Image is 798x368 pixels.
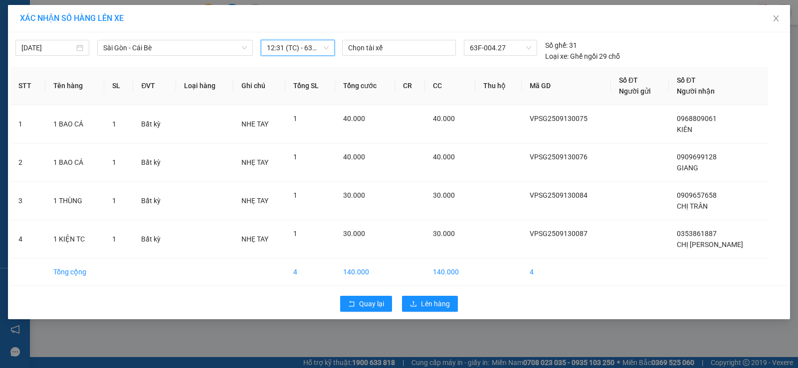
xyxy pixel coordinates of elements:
[343,230,365,238] span: 30.000
[267,40,329,55] span: 12:31 (TC) - 63F-004.27
[475,67,522,105] th: Thu hộ
[530,153,588,161] span: VPSG2509130076
[10,182,45,220] td: 3
[772,14,780,22] span: close
[112,197,116,205] span: 1
[112,235,116,243] span: 1
[45,220,104,258] td: 1 KIỆN TC
[45,258,104,286] td: Tổng cộng
[21,42,74,53] input: 13/09/2025
[241,235,268,243] span: NHẸ TAY
[343,191,365,199] span: 30.000
[530,115,588,123] span: VPSG2509130075
[410,300,417,308] span: upload
[677,87,715,95] span: Người nhận
[293,191,297,199] span: 1
[530,191,588,199] span: VPSG2509130084
[45,182,104,220] td: 1 THÙNG
[233,67,285,105] th: Ghi chú
[433,191,455,199] span: 30.000
[619,87,651,95] span: Người gửi
[425,67,475,105] th: CC
[545,51,620,62] div: Ghế ngồi 29 chỗ
[10,105,45,143] td: 1
[677,76,696,84] span: Số ĐT
[470,40,531,55] span: 63F-004.27
[112,158,116,166] span: 1
[545,51,569,62] span: Loại xe:
[530,230,588,238] span: VPSG2509130087
[133,67,176,105] th: ĐVT
[285,258,335,286] td: 4
[176,67,233,105] th: Loại hàng
[104,67,133,105] th: SL
[241,158,268,166] span: NHẸ TAY
[10,67,45,105] th: STT
[45,67,104,105] th: Tên hàng
[545,40,568,51] span: Số ghế:
[421,298,450,309] span: Lên hàng
[522,67,611,105] th: Mã GD
[677,125,692,133] span: KIÊN
[545,40,577,51] div: 31
[433,115,455,123] span: 40.000
[45,143,104,182] td: 1 BAO CÁ
[285,67,335,105] th: Tổng SL
[677,115,717,123] span: 0968809061
[241,197,268,205] span: NHẸ TAY
[402,296,458,312] button: uploadLên hàng
[619,76,638,84] span: Số ĐT
[677,241,743,248] span: CHỊ [PERSON_NAME]
[359,298,384,309] span: Quay lại
[677,153,717,161] span: 0909699128
[133,143,176,182] td: Bất kỳ
[677,202,708,210] span: CHỊ TRÂN
[335,258,395,286] td: 140.000
[133,105,176,143] td: Bất kỳ
[103,40,247,55] span: Sài Gòn - Cái Bè
[343,115,365,123] span: 40.000
[433,153,455,161] span: 40.000
[112,120,116,128] span: 1
[293,153,297,161] span: 1
[45,105,104,143] td: 1 BAO CÁ
[293,230,297,238] span: 1
[677,191,717,199] span: 0909657658
[241,45,247,51] span: down
[293,115,297,123] span: 1
[677,164,698,172] span: GIANG
[762,5,790,33] button: Close
[433,230,455,238] span: 30.000
[348,300,355,308] span: rollback
[10,220,45,258] td: 4
[133,220,176,258] td: Bất kỳ
[677,230,717,238] span: 0353861887
[522,258,611,286] td: 4
[395,67,425,105] th: CR
[425,258,475,286] td: 140.000
[335,67,395,105] th: Tổng cước
[340,296,392,312] button: rollbackQuay lại
[343,153,365,161] span: 40.000
[241,120,268,128] span: NHE TAY
[133,182,176,220] td: Bất kỳ
[20,13,124,23] span: XÁC NHẬN SỐ HÀNG LÊN XE
[10,143,45,182] td: 2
